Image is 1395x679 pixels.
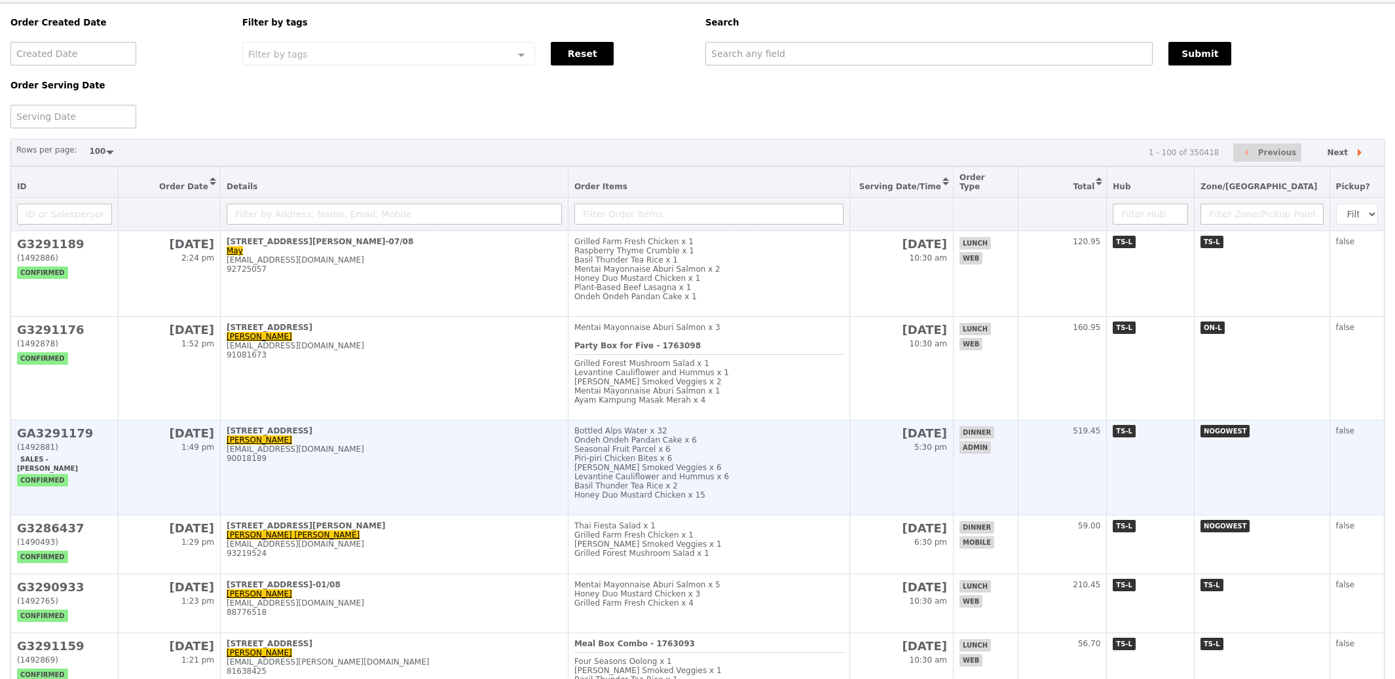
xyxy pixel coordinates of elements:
[574,274,844,283] div: Honey Duo Mustard Chicken x 1
[17,237,112,251] h2: G3291189
[914,443,947,452] span: 5:30 pm
[1078,521,1100,530] span: 59.00
[1073,426,1100,435] span: 519.45
[856,426,947,440] h2: [DATE]
[959,639,991,651] span: lunch
[574,237,844,246] div: Grilled Farm Fresh Chicken x 1
[227,246,243,255] a: May
[959,536,994,549] span: mobile
[1336,639,1355,648] span: false
[1168,42,1231,65] button: Submit
[124,580,214,594] h2: [DATE]
[17,253,112,263] div: (1492886)
[242,18,690,28] h5: Filter by tags
[1200,638,1223,650] span: TS-L
[1113,520,1136,532] span: TS-L
[574,368,729,377] span: Levantine Cauliflower and Hummus x 1
[17,596,112,606] div: (1492765)
[1336,580,1355,589] span: false
[124,426,214,440] h2: [DATE]
[1200,425,1250,437] span: NOGOWEST
[574,454,844,463] div: Piri-piri Chicken Bites x 6
[1113,182,1130,191] span: Hub
[856,580,947,594] h2: [DATE]
[10,42,136,65] input: Created Date
[1336,182,1370,191] span: Pickup?
[1073,580,1100,589] span: 210.45
[1336,323,1355,332] span: false
[574,463,844,472] div: [PERSON_NAME] Smoked Veggies x 6
[124,237,214,251] h2: [DATE]
[124,323,214,337] h2: [DATE]
[574,182,627,191] span: Order Items
[574,481,844,490] div: Basil Thunder Tea Rice x 2
[181,339,214,348] span: 1:52 pm
[1200,236,1223,248] span: TS-L
[1113,321,1136,334] span: TS-L
[181,655,214,665] span: 1:21 pm
[959,323,991,335] span: lunch
[10,81,227,90] h5: Order Serving Date
[1258,145,1297,160] span: Previous
[17,610,68,622] span: confirmed
[574,521,844,530] div: Thai Fiesta Salad x 1
[959,654,982,667] span: web
[959,441,991,454] span: admin
[705,42,1153,65] input: Search any field
[1316,143,1379,162] button: Next
[959,426,994,439] span: dinner
[856,323,947,337] h2: [DATE]
[227,521,562,530] div: [STREET_ADDRESS][PERSON_NAME]
[574,246,844,255] div: Raspberry Thyme Crumble x 1
[181,253,214,263] span: 2:24 pm
[574,283,844,292] div: Plant-Based Beef Lasagna x 1
[248,48,308,60] span: Filter by tags
[227,639,562,648] div: [STREET_ADDRESS]
[959,595,982,608] span: web
[227,598,562,608] div: [EMAIL_ADDRESS][DOMAIN_NAME]
[574,639,695,648] b: Meal Box Combo - 1763093
[181,538,214,547] span: 1:29 pm
[910,596,947,606] span: 10:30 am
[1113,638,1136,650] span: TS-L
[574,490,844,500] div: Honey Duo Mustard Chicken x 15
[10,105,136,128] input: Serving Date
[124,639,214,653] h2: [DATE]
[574,549,844,558] div: Grilled Forest Mushroom Salad x 1
[856,639,947,653] h2: [DATE]
[1233,143,1301,162] button: Previous
[17,580,112,594] h2: G3290933
[181,443,214,452] span: 1:49 pm
[16,143,77,156] label: Rows per page:
[1200,520,1250,532] span: NOGOWEST
[574,341,701,350] b: Party Box for Five - 1763098
[10,18,227,28] h5: Order Created Date
[227,580,562,589] div: [STREET_ADDRESS]-01/08
[227,667,562,676] div: 81638425
[574,589,844,598] div: Honey Duo Mustard Chicken x 3
[227,657,562,667] div: [EMAIL_ADDRESS][PERSON_NAME][DOMAIN_NAME]
[17,538,112,547] div: (1490493)
[227,454,562,463] div: 90018189
[1336,426,1355,435] span: false
[1327,145,1348,160] span: Next
[1073,323,1100,332] span: 160.95
[574,386,720,395] span: Mentai Mayonnaise Aburi Salmon x 1
[574,426,844,435] div: Bottled Alps Water x 32
[227,648,292,657] a: [PERSON_NAME]
[227,332,292,341] a: [PERSON_NAME]
[574,359,709,368] span: Grilled Forest Mushroom Salad x 1
[959,237,991,249] span: lunch
[1200,579,1223,591] span: TS-L
[959,521,994,534] span: dinner
[1149,148,1219,157] div: 1 - 100 of 350418
[574,472,844,481] div: Levantine Cauliflower and Hummus x 6
[227,445,562,454] div: [EMAIL_ADDRESS][DOMAIN_NAME]
[910,339,947,348] span: 10:30 am
[1113,579,1136,591] span: TS-L
[227,237,562,246] div: [STREET_ADDRESS][PERSON_NAME]-07/08
[17,339,112,348] div: (1492878)
[227,435,292,445] a: [PERSON_NAME]
[1336,521,1355,530] span: false
[227,265,562,274] div: 92725057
